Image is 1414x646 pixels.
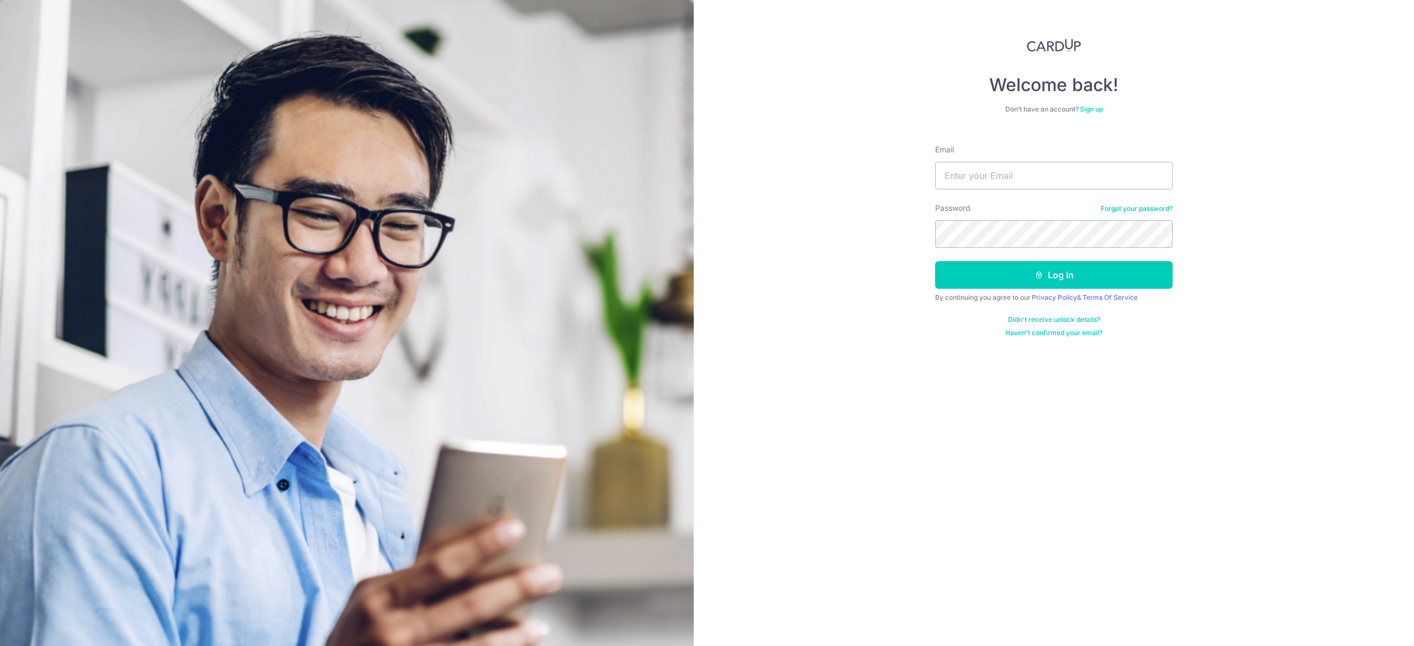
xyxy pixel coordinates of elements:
[1005,329,1102,337] a: Haven't confirmed your email?
[1101,204,1173,213] a: Forgot your password?
[1008,315,1100,324] a: Didn't receive unlock details?
[1083,293,1138,301] a: Terms Of Service
[1080,105,1103,113] a: Sign up
[935,261,1173,289] button: Log in
[935,144,954,155] label: Email
[1027,39,1081,52] img: CardUp Logo
[935,162,1173,189] input: Enter your Email
[935,203,970,214] label: Password
[1032,293,1077,301] a: Privacy Policy
[935,105,1173,114] div: Don’t have an account?
[935,74,1173,96] h4: Welcome back!
[935,293,1173,302] div: By continuing you agree to our &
